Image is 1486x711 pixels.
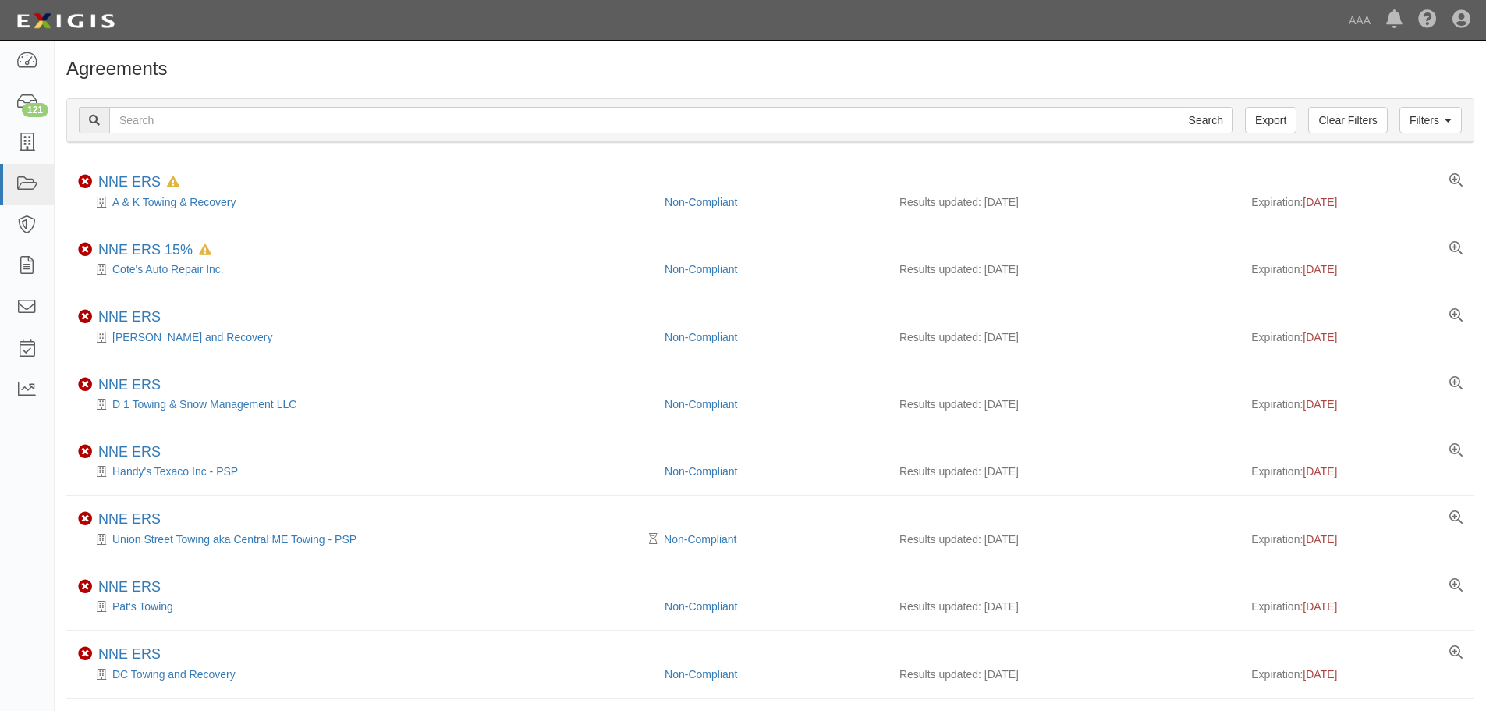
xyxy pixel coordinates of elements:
i: In Default since 09/01/2025 [167,177,179,188]
span: [DATE] [1303,600,1337,613]
i: In Default since 09/27/2025 [199,245,211,256]
span: [DATE] [1303,263,1337,276]
a: Union Street Towing aka Central ME Towing - PSP [112,533,356,546]
div: NNE ERS [98,174,179,191]
a: Non-Compliant [665,196,737,208]
i: Non-Compliant [78,445,92,459]
div: NNE ERS [98,511,161,528]
div: Results updated: [DATE] [899,396,1228,412]
div: Cote's Auto Repair Inc. [78,261,653,277]
a: NNE ERS 15% [98,242,193,258]
div: D 1 Towing & Snow Management LLC [78,396,653,412]
a: NNE ERS [98,646,161,662]
div: Expiration: [1251,261,1463,277]
img: logo-5460c22ac91f19d4615b14bd174203de0afe785f0fc80cf4dbbc73dc1793850b.png [12,7,119,35]
div: Results updated: [DATE] [899,329,1228,345]
i: Non-Compliant [78,378,92,392]
div: Expiration: [1251,194,1463,210]
div: NNE ERS 15% [98,242,211,259]
a: View results summary [1449,646,1463,660]
a: Non-Compliant [665,600,737,613]
div: Trahan Towing and Recovery [78,329,653,345]
div: Expiration: [1251,396,1463,412]
i: Non-Compliant [78,175,92,189]
a: Non-Compliant [665,668,737,681]
div: Pat's Towing [78,599,653,614]
div: Results updated: [DATE] [899,667,1228,682]
a: NNE ERS [98,579,161,595]
i: Non-Compliant [78,647,92,661]
div: Results updated: [DATE] [899,464,1228,479]
span: [DATE] [1303,533,1337,546]
a: View results summary [1449,444,1463,458]
div: Expiration: [1251,464,1463,479]
a: View results summary [1449,242,1463,256]
div: NNE ERS [98,444,161,461]
div: NNE ERS [98,309,161,326]
a: D 1 Towing & Snow Management LLC [112,398,296,411]
a: NNE ERS [98,174,161,190]
a: Handy's Texaco Inc - PSP [112,465,238,478]
a: A & K Towing & Recovery [112,196,236,208]
input: Search [109,107,1179,133]
span: [DATE] [1303,331,1337,343]
a: Non-Compliant [664,533,736,546]
a: AAA [1341,5,1378,36]
div: Results updated: [DATE] [899,194,1228,210]
a: View results summary [1449,309,1463,323]
div: Results updated: [DATE] [899,261,1228,277]
a: Export [1245,107,1296,133]
a: NNE ERS [98,377,161,393]
div: Handy's Texaco Inc - PSP [78,464,653,479]
span: [DATE] [1303,398,1337,411]
div: Union Street Towing aka Central ME Towing - PSP [78,531,653,547]
a: View results summary [1449,377,1463,391]
div: Results updated: [DATE] [899,531,1228,547]
input: Search [1179,107,1233,133]
a: Cote's Auto Repair Inc. [112,263,224,276]
div: A & K Towing & Recovery [78,194,653,210]
div: Results updated: [DATE] [899,599,1228,614]
a: View results summary [1449,174,1463,188]
i: Non-Compliant [78,512,92,526]
a: View results summary [1449,511,1463,525]
i: Help Center - Complianz [1418,11,1437,30]
span: [DATE] [1303,465,1337,478]
div: Expiration: [1251,531,1463,547]
a: Non-Compliant [665,465,737,478]
a: NNE ERS [98,511,161,527]
a: Pat's Towing [112,600,173,613]
div: NNE ERS [98,377,161,394]
a: Filters [1399,107,1462,133]
div: DC Towing and Recovery [78,667,653,682]
a: DC Towing and Recovery [112,668,236,681]
i: Non-Compliant [78,580,92,594]
a: NNE ERS [98,444,161,460]
a: Non-Compliant [665,398,737,411]
a: NNE ERS [98,309,161,325]
a: Non-Compliant [665,263,737,276]
i: Pending Review [649,534,658,545]
div: Expiration: [1251,599,1463,614]
a: [PERSON_NAME] and Recovery [112,331,272,343]
a: Non-Compliant [665,331,737,343]
span: [DATE] [1303,668,1337,681]
div: NNE ERS [98,579,161,596]
div: Expiration: [1251,667,1463,682]
a: Clear Filters [1308,107,1387,133]
i: Non-Compliant [78,243,92,257]
a: View results summary [1449,579,1463,593]
i: Non-Compliant [78,310,92,324]
h1: Agreements [66,59,1474,79]
div: Expiration: [1251,329,1463,345]
div: NNE ERS [98,646,161,663]
span: [DATE] [1303,196,1337,208]
div: 121 [22,103,48,117]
